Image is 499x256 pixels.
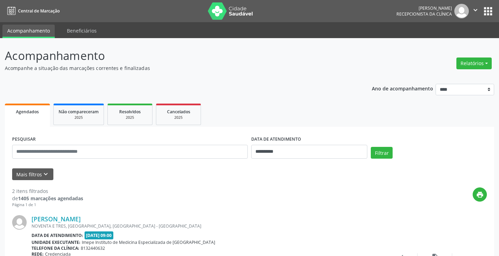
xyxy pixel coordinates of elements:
[12,195,83,202] div: de
[372,84,433,92] p: Ano de acompanhamento
[396,11,452,17] span: Recepcionista da clínica
[5,47,347,64] p: Acompanhamento
[251,134,301,145] label: DATA DE ATENDIMENTO
[371,147,393,159] button: Filtrar
[12,215,27,230] img: img
[119,109,141,115] span: Resolvidos
[32,239,80,245] b: Unidade executante:
[454,4,469,18] img: img
[5,5,60,17] a: Central de Marcação
[59,109,99,115] span: Não compareceram
[12,168,53,180] button: Mais filtroskeyboard_arrow_down
[16,109,39,115] span: Agendados
[482,5,494,17] button: apps
[456,58,492,69] button: Relatórios
[32,232,83,238] b: Data de atendimento:
[167,109,190,115] span: Cancelados
[18,195,83,202] strong: 1405 marcações agendadas
[161,115,196,120] div: 2025
[2,25,55,38] a: Acompanhamento
[18,8,60,14] span: Central de Marcação
[469,4,482,18] button: 
[42,170,50,178] i: keyboard_arrow_down
[476,191,484,198] i: print
[32,245,79,251] b: Telefone da clínica:
[113,115,147,120] div: 2025
[12,134,36,145] label: PESQUISAR
[32,215,81,223] a: [PERSON_NAME]
[12,187,83,195] div: 2 itens filtrados
[472,6,479,14] i: 
[5,64,347,72] p: Acompanhe a situação das marcações correntes e finalizadas
[32,223,383,229] div: NOVENTA E TRES, [GEOGRAPHIC_DATA], [GEOGRAPHIC_DATA] - [GEOGRAPHIC_DATA]
[12,202,83,208] div: Página 1 de 1
[82,239,215,245] span: Imepe Instituto de Medicina Especializada de [GEOGRAPHIC_DATA]
[473,187,487,202] button: print
[59,115,99,120] div: 2025
[85,231,114,239] span: [DATE] 09:00
[81,245,105,251] span: 8132440632
[62,25,102,37] a: Beneficiários
[396,5,452,11] div: [PERSON_NAME]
